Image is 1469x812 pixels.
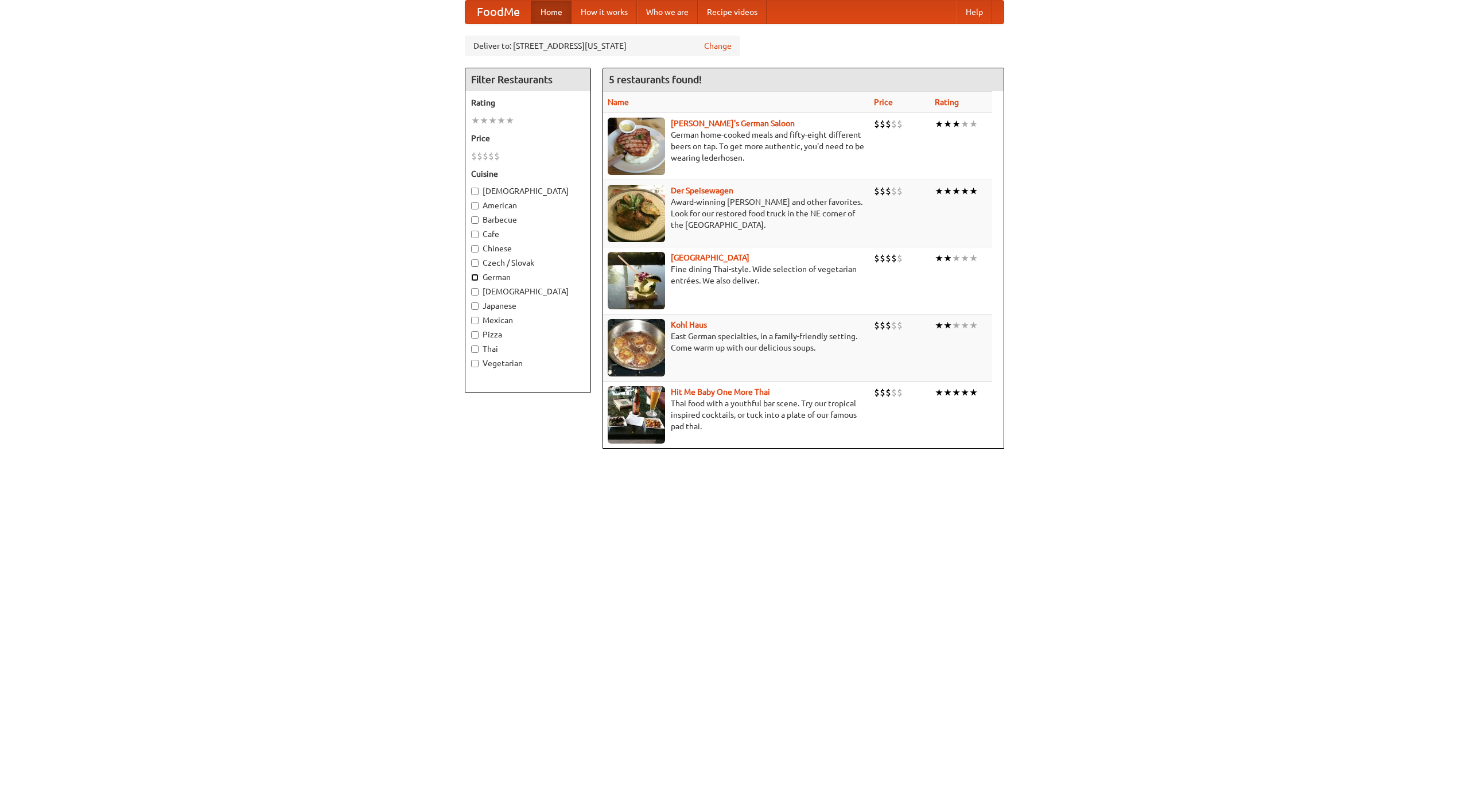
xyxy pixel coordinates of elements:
input: German [471,274,479,281]
a: FoodMe [465,1,531,24]
li: $ [891,118,897,130]
a: Name [608,98,629,107]
li: ★ [480,114,488,127]
li: $ [885,319,891,332]
p: East German specialties, in a family-friendly setting. Come warm up with our delicious soups. [608,331,865,353]
input: Thai [471,345,479,353]
label: American [471,200,585,211]
input: Japanese [471,302,479,310]
img: satay.jpg [608,252,665,309]
li: $ [897,319,903,332]
a: [GEOGRAPHIC_DATA] [671,253,749,262]
li: $ [885,386,891,399]
li: $ [897,252,903,265]
a: Recipe videos [698,1,767,24]
p: German home-cooked meals and fifty-eight different beers on tap. To get more authentic, you'd nee... [608,129,865,164]
img: kohlhaus.jpg [608,319,665,376]
li: $ [891,252,897,265]
li: ★ [943,386,952,399]
a: Rating [935,98,959,107]
li: $ [483,150,488,162]
li: ★ [952,252,961,265]
h5: Price [471,133,585,144]
input: [DEMOGRAPHIC_DATA] [471,288,479,296]
li: $ [874,386,880,399]
li: ★ [935,319,943,332]
label: Chinese [471,243,585,254]
input: Chinese [471,245,479,252]
h5: Rating [471,97,585,108]
a: Hit Me Baby One More Thai [671,387,770,397]
a: Home [531,1,572,24]
p: Fine dining Thai-style. Wide selection of vegetarian entrées. We also deliver. [608,263,865,286]
a: Change [704,40,732,52]
img: babythai.jpg [608,386,665,444]
li: ★ [969,319,978,332]
li: $ [897,185,903,197]
li: $ [874,118,880,130]
label: Barbecue [471,214,585,226]
li: $ [880,319,885,332]
label: Pizza [471,329,585,340]
label: Cafe [471,228,585,240]
li: ★ [961,118,969,130]
li: $ [885,185,891,197]
label: Japanese [471,300,585,312]
li: ★ [952,118,961,130]
li: $ [880,252,885,265]
li: ★ [935,118,943,130]
li: ★ [952,319,961,332]
li: $ [897,386,903,399]
li: $ [891,185,897,197]
a: Der Speisewagen [671,186,733,195]
li: ★ [506,114,514,127]
a: Kohl Haus [671,320,707,329]
li: ★ [961,319,969,332]
li: $ [885,252,891,265]
li: ★ [952,386,961,399]
li: ★ [943,185,952,197]
li: $ [874,319,880,332]
input: American [471,202,479,209]
h5: Cuisine [471,168,585,180]
li: $ [891,386,897,399]
label: Czech / Slovak [471,257,585,269]
input: Cafe [471,231,479,238]
li: $ [874,252,880,265]
div: Deliver to: [STREET_ADDRESS][US_STATE] [465,36,740,56]
b: [PERSON_NAME]'s German Saloon [671,119,795,128]
li: ★ [969,386,978,399]
a: Who we are [637,1,698,24]
li: ★ [961,252,969,265]
label: [DEMOGRAPHIC_DATA] [471,185,585,197]
li: ★ [961,386,969,399]
li: ★ [943,118,952,130]
label: German [471,271,585,283]
input: Vegetarian [471,360,479,367]
a: Help [957,1,992,24]
li: $ [494,150,500,162]
input: [DEMOGRAPHIC_DATA] [471,188,479,195]
label: Mexican [471,314,585,326]
img: speisewagen.jpg [608,185,665,242]
li: $ [891,319,897,332]
li: ★ [952,185,961,197]
a: Price [874,98,893,107]
h4: Filter Restaurants [465,68,590,91]
li: $ [874,185,880,197]
p: Thai food with a youthful bar scene. Try our tropical inspired cocktails, or tuck into a plate of... [608,398,865,432]
label: Thai [471,343,585,355]
li: ★ [943,252,952,265]
li: ★ [961,185,969,197]
li: ★ [935,185,943,197]
li: ★ [497,114,506,127]
li: ★ [969,118,978,130]
li: ★ [935,386,943,399]
li: $ [885,118,891,130]
li: $ [880,386,885,399]
li: ★ [969,252,978,265]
